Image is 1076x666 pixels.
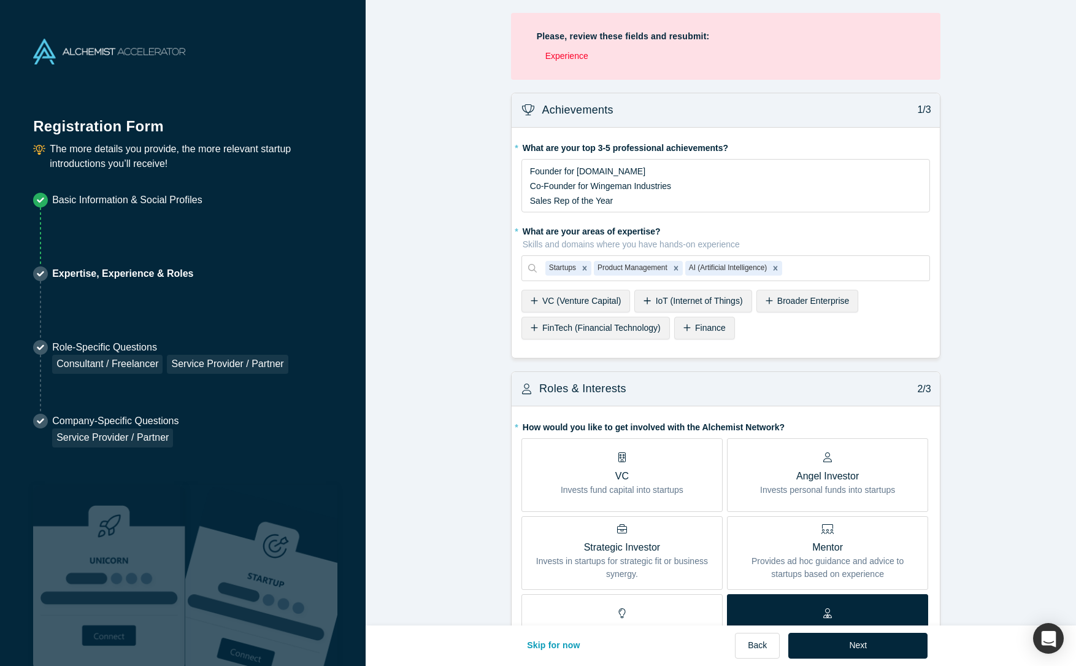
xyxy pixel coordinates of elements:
[52,355,163,374] div: Consultant / Freelancer
[521,290,631,312] div: VC (Venture Capital)
[521,317,670,339] div: FinTech (Financial Technology)
[530,181,671,191] span: Co-Founder for Wingeman Industries
[531,555,713,581] p: Invests in startups for strategic fit or business synergy.
[537,31,710,41] strong: Please, review these fields and resubmit:
[514,633,593,659] button: Skip for now
[777,296,850,306] span: Broader Enterprise
[33,39,185,64] img: Alchemist Accelerator Logo
[760,484,895,497] p: Invests personal funds into startups
[735,633,780,659] button: Back
[185,485,337,666] img: Prism AI
[545,261,578,276] div: Startups
[685,261,769,276] div: AI (Artificial Intelligence)
[530,166,645,176] span: Founder for [DOMAIN_NAME]
[531,540,713,555] p: Strategic Investor
[52,340,288,355] p: Role-Specific Questions
[521,159,930,213] div: rdw-wrapper
[52,414,179,428] p: Company-Specific Questions
[760,469,895,484] p: Angel Investor
[33,485,185,666] img: Robust Technologies
[788,633,928,659] button: Next
[521,417,930,434] label: How would you like to get involved with the Alchemist Network?
[561,469,683,484] p: VC
[542,102,613,118] h3: Achievements
[52,193,202,207] p: Basic Information & Social Profiles
[50,142,332,171] p: The more details you provide, the more relevant startup introductions you’ll receive!
[736,555,919,581] p: Provides ad hoc guidance and advice to startups based on experience
[521,137,930,155] label: What are your top 3-5 professional achievements?
[539,381,626,397] h3: Roles & Interests
[634,290,751,312] div: IoT (Internet of Things)
[669,261,683,276] div: Remove Product Management
[542,296,621,306] span: VC (Venture Capital)
[656,296,743,306] span: IoT (Internet of Things)
[578,261,591,276] div: Remove Startups
[542,323,661,333] span: FinTech (Financial Technology)
[530,164,922,208] div: rdw-editor
[521,221,930,251] label: What are your areas of expertise?
[594,261,669,276] div: Product Management
[769,261,782,276] div: Remove AI (Artificial Intelligence)
[695,323,726,333] span: Finance
[545,50,915,63] li: Experience
[52,428,173,447] div: Service Provider / Partner
[674,317,735,339] div: Finance
[911,103,931,117] p: 1/3
[167,355,288,374] div: Service Provider / Partner
[52,266,193,281] p: Expertise, Experience & Roles
[33,103,332,137] h1: Registration Form
[561,484,683,497] p: Invests fund capital into startups
[756,290,859,312] div: Broader Enterprise
[911,382,931,397] p: 2/3
[523,238,930,251] p: Skills and domains where you have hands-on experience
[736,540,919,555] p: Mentor
[530,196,613,206] span: Sales Rep of the Year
